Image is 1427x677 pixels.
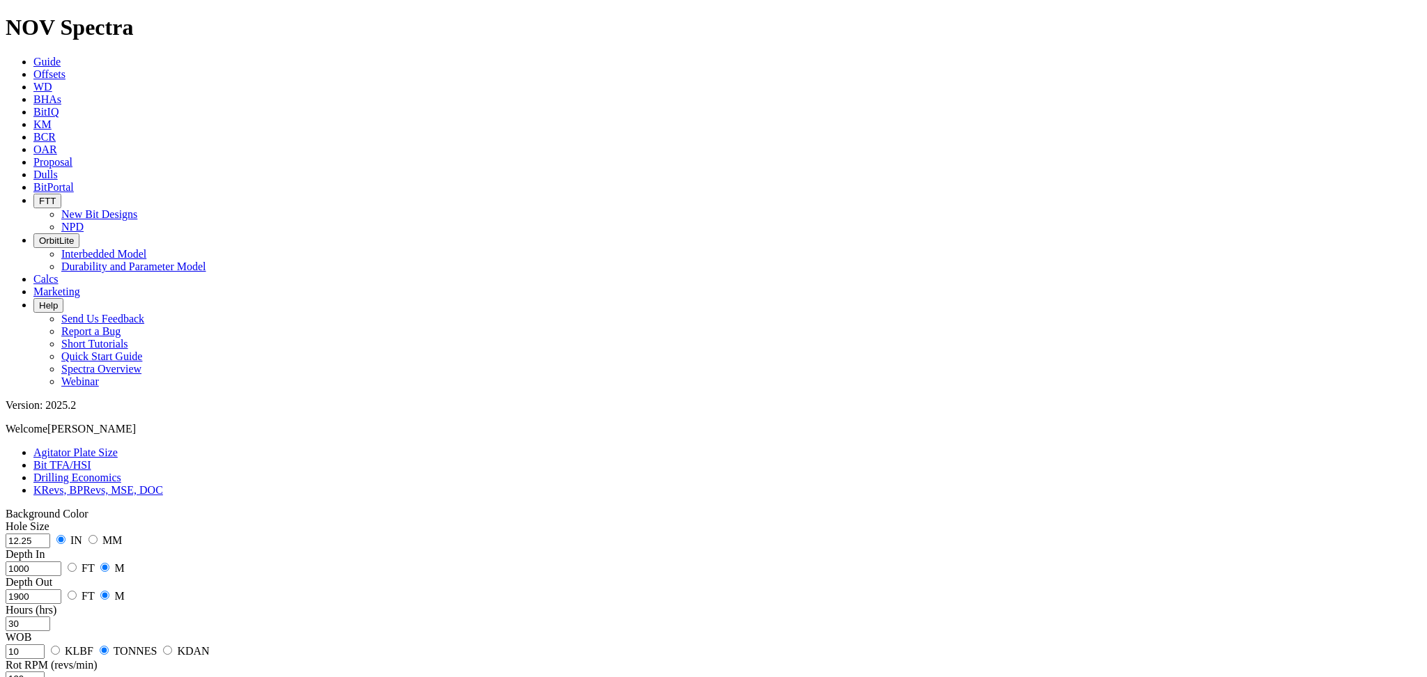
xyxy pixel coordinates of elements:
[33,169,58,180] a: Dulls
[61,208,137,220] a: New Bit Designs
[6,604,56,616] label: Hours (hrs)
[61,325,121,337] a: Report a Bug
[61,338,128,350] a: Short Tutorials
[33,143,57,155] a: OAR
[33,298,63,313] button: Help
[33,472,121,483] a: Drilling Economics
[6,15,1421,40] h1: NOV Spectra
[61,248,146,260] a: Interbedded Model
[33,459,91,471] a: Bit TFA/HSI
[33,93,61,105] a: BHAs
[114,590,124,602] label: M
[33,484,163,496] a: KRevs, BPRevs, MSE, DOC
[61,350,142,362] a: Quick Start Guide
[6,659,98,671] label: Rot RPM (revs/min)
[70,534,82,546] label: IN
[33,68,65,80] a: Offsets
[33,273,59,285] a: Calcs
[6,399,1421,412] div: Version: 2025.2
[33,194,61,208] button: FTT
[65,645,93,657] label: KLBF
[61,260,206,272] a: Durability and Parameter Model
[6,520,49,532] label: Hole Size
[6,631,31,643] label: WOB
[61,313,144,325] a: Send Us Feedback
[6,423,1421,435] p: Welcome
[33,81,52,93] a: WD
[177,645,209,657] label: KDAN
[39,300,58,311] span: Help
[33,181,74,193] a: BitPortal
[61,363,141,375] a: Spectra Overview
[33,156,72,168] a: Proposal
[39,235,74,246] span: OrbitLite
[6,548,45,560] label: Depth In
[82,590,94,602] label: FT
[61,375,99,387] a: Webinar
[33,106,59,118] a: BitIQ
[33,56,61,68] a: Guide
[61,221,84,233] a: NPD
[33,118,52,130] a: KM
[6,576,52,588] label: Depth Out
[114,645,157,657] label: TONNES
[39,196,56,206] span: FTT
[33,446,118,458] a: Agitator Plate Size
[6,508,88,520] a: Toggle Light/Dark Background Color
[33,233,79,248] button: OrbitLite
[114,562,124,574] label: M
[33,131,56,143] a: BCR
[33,286,80,297] a: Marketing
[82,562,94,574] label: FT
[47,423,136,435] span: [PERSON_NAME]
[102,534,122,546] label: MM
